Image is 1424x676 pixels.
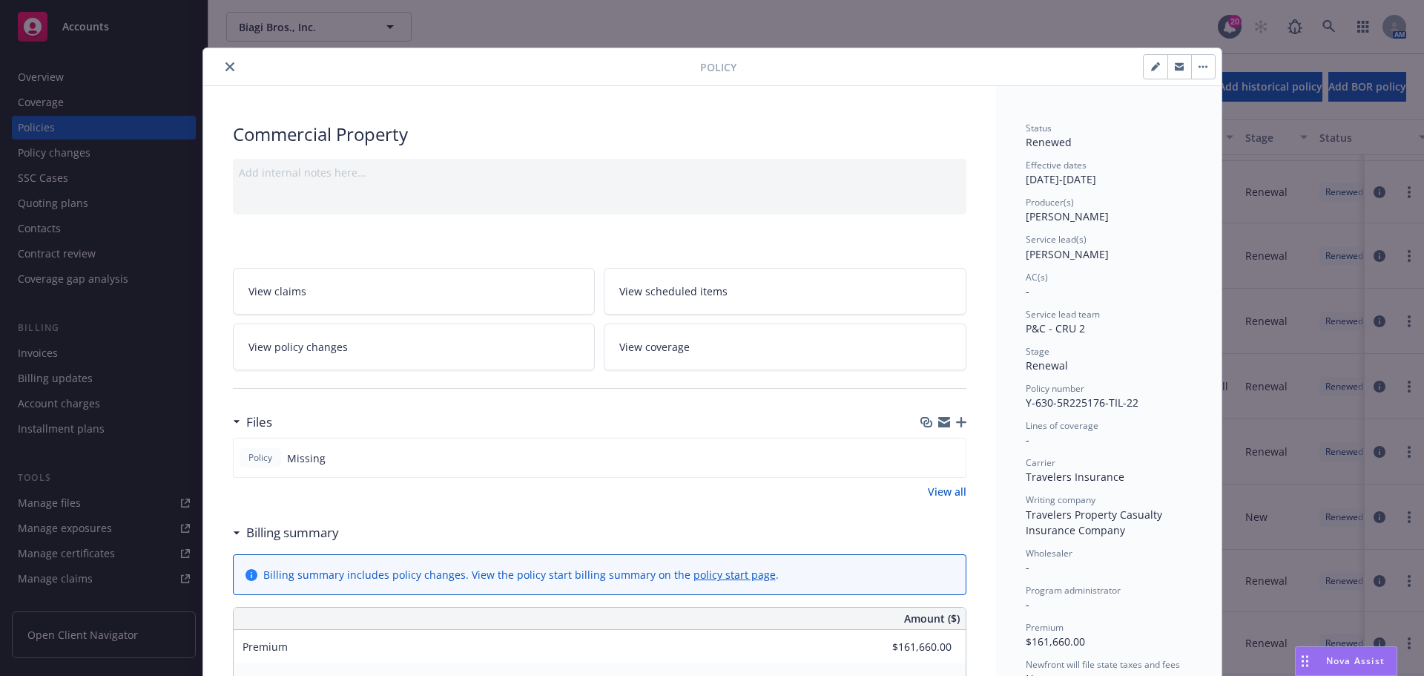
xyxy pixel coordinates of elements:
a: View coverage [604,324,966,370]
span: AC(s) [1026,271,1048,283]
span: View scheduled items [619,283,728,299]
span: Nova Assist [1326,654,1385,667]
a: View policy changes [233,324,596,370]
span: Newfront will file state taxes and fees [1026,658,1180,671]
span: - [1026,560,1029,574]
span: Wholesaler [1026,547,1072,559]
span: Premium [1026,621,1064,634]
h3: Billing summary [246,523,339,542]
span: Effective dates [1026,159,1087,171]
div: Billing summary [233,523,339,542]
span: - [1026,284,1029,298]
span: $161,660.00 [1026,634,1085,649]
span: Renewal [1026,358,1068,373]
div: Files [233,413,272,432]
span: View claims [248,283,306,299]
a: View all [928,484,966,499]
a: View scheduled items [604,268,966,315]
span: Carrier [1026,456,1055,469]
span: View policy changes [248,339,348,355]
div: Add internal notes here... [239,165,960,180]
span: Y-630-5R225176-TIL-22 [1026,396,1138,410]
span: Policy number [1026,382,1084,395]
span: Program administrator [1026,584,1121,597]
span: Writing company [1026,493,1095,506]
button: Nova Assist [1295,646,1397,676]
span: Policy [245,451,275,465]
div: Billing summary includes policy changes. View the policy start billing summary on the . [263,567,779,583]
span: Service lead(s) [1026,233,1087,246]
h3: Files [246,413,272,432]
span: Producer(s) [1026,196,1074,209]
a: View claims [233,268,596,315]
span: Stage [1026,345,1049,358]
div: Drag to move [1296,647,1314,675]
span: [PERSON_NAME] [1026,247,1109,261]
span: Travelers Property Casualty Insurance Company [1026,508,1165,537]
span: Policy [700,59,736,75]
span: P&C - CRU 2 [1026,321,1085,335]
span: Service lead team [1026,308,1100,321]
input: 0.00 [864,636,960,658]
span: Premium [243,640,288,654]
span: Status [1026,122,1052,134]
a: policy start page [693,568,776,582]
span: Renewed [1026,135,1072,149]
span: Lines of coverage [1026,419,1098,432]
div: [DATE] - [DATE] [1026,159,1192,187]
span: Travelers Insurance [1026,470,1124,484]
button: close [221,58,239,76]
span: Missing [287,450,326,466]
span: [PERSON_NAME] [1026,209,1109,223]
span: - [1026,433,1029,447]
span: View coverage [619,339,690,355]
span: Amount ($) [904,611,960,626]
div: Commercial Property [233,122,966,147]
span: - [1026,597,1029,611]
